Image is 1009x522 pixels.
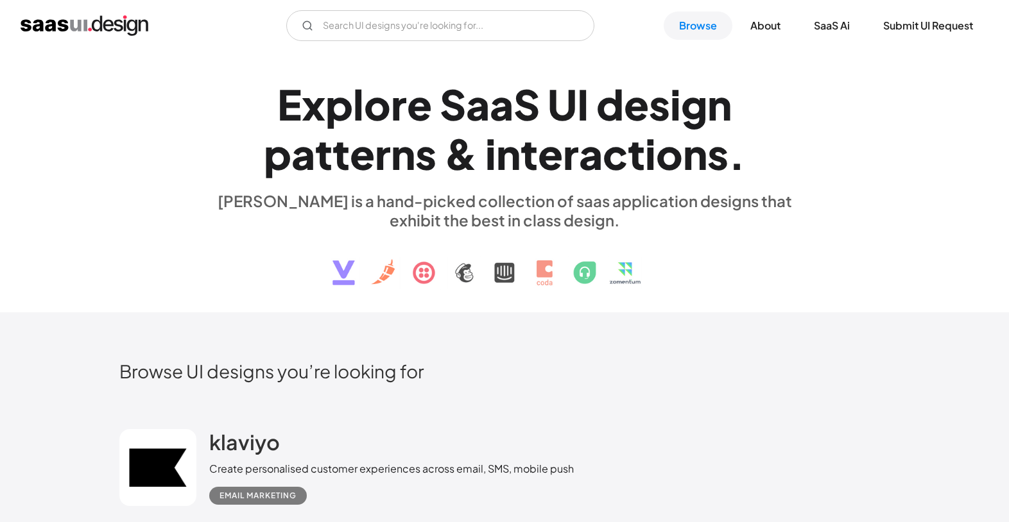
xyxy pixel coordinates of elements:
div: s [707,129,729,178]
a: About [735,12,796,40]
form: Email Form [286,10,594,41]
div: s [649,80,670,129]
div: o [656,129,683,178]
div: e [407,80,432,129]
div: t [315,129,332,178]
div: r [375,129,391,178]
img: text, icon, saas logo [310,230,699,296]
div: Email Marketing [220,488,297,503]
div: l [353,80,364,129]
div: o [364,80,391,129]
div: Create personalised customer experiences across email, SMS, mobile push [209,461,574,476]
div: c [603,129,628,178]
div: n [496,129,521,178]
div: S [513,80,540,129]
div: a [579,129,603,178]
a: home [21,15,148,36]
div: i [670,80,681,129]
h2: klaviyo [209,429,280,455]
a: SaaS Ai [798,12,865,40]
div: t [521,129,538,178]
div: r [391,80,407,129]
div: g [681,80,707,129]
div: p [325,80,353,129]
div: e [538,129,563,178]
div: p [264,129,291,178]
div: a [466,80,490,129]
div: e [350,129,375,178]
div: a [490,80,513,129]
div: E [277,80,302,129]
div: S [440,80,466,129]
div: & [444,129,478,178]
div: . [729,129,745,178]
div: s [415,129,436,178]
input: Search UI designs you're looking for... [286,10,594,41]
div: i [645,129,656,178]
div: n [391,129,415,178]
div: r [563,129,579,178]
div: t [628,129,645,178]
div: x [302,80,325,129]
div: a [291,129,315,178]
div: d [596,80,624,129]
div: U [548,80,577,129]
div: I [577,80,589,129]
div: e [624,80,649,129]
div: n [683,129,707,178]
div: [PERSON_NAME] is a hand-picked collection of saas application designs that exhibit the best in cl... [209,191,800,230]
h2: Browse UI designs you’re looking for [119,360,890,382]
h1: Explore SaaS UI design patterns & interactions. [209,80,800,178]
div: n [707,80,732,129]
a: klaviyo [209,429,280,461]
a: Submit UI Request [868,12,988,40]
a: Browse [664,12,732,40]
div: t [332,129,350,178]
div: i [485,129,496,178]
